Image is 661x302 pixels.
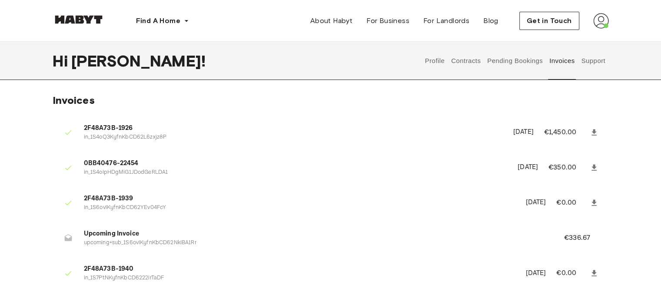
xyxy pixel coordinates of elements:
[544,127,588,138] p: €1,450.00
[366,16,409,26] span: For Business
[556,198,588,208] p: €0.00
[84,264,515,274] span: 2F48A73B-1940
[483,16,498,26] span: Blog
[556,268,588,279] p: €0.00
[513,127,534,137] p: [DATE]
[580,42,607,80] button: Support
[525,269,546,279] p: [DATE]
[310,16,352,26] span: About Habyt
[84,274,515,282] p: in_1S7PtNKyfnKbCD6222irTaDF
[136,16,180,26] span: Find A Home
[519,12,579,30] button: Get in Touch
[84,159,508,169] span: 0BB40476-22454
[525,198,546,208] p: [DATE]
[84,133,503,142] p: in_1S4oQ3KyfnKbCD62L6zxjz8P
[450,42,482,80] button: Contracts
[84,194,515,204] span: 2F48A73B-1939
[359,12,416,30] a: For Business
[416,12,476,30] a: For Landlords
[53,52,71,70] span: Hi
[53,94,95,106] span: Invoices
[84,169,508,177] p: in_1S4oIpHDgMiG1JDodGeRLDA1
[84,123,503,133] span: 2F48A73B-1926
[548,163,588,173] p: €350.00
[564,233,602,243] p: €336.67
[548,42,575,80] button: Invoices
[486,42,544,80] button: Pending Bookings
[84,229,543,239] span: Upcoming Invoice
[424,42,446,80] button: Profile
[71,52,206,70] span: [PERSON_NAME] !
[518,163,538,173] p: [DATE]
[84,239,543,247] p: upcoming+sub_1S6ovIKyfnKbCD62NkIBA1Rr
[422,42,608,80] div: user profile tabs
[303,12,359,30] a: About Habyt
[527,16,572,26] span: Get in Touch
[84,204,515,212] p: in_1S6ovIKyfnKbCD62YEv04FcY
[476,12,505,30] a: Blog
[593,13,609,29] img: avatar
[53,15,105,24] img: Habyt
[129,12,196,30] button: Find A Home
[423,16,469,26] span: For Landlords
